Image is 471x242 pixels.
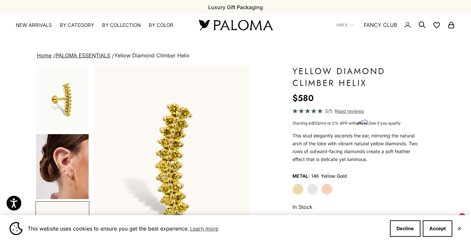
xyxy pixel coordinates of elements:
[36,66,89,131] img: #YellowGold
[292,91,314,105] sale-price: $580
[292,107,419,115] a: 5/5 Read reviews
[292,65,419,89] h1: Yellow Diamond Climber Helix
[35,133,89,200] button: Go to item 4
[369,121,401,126] a: See if you qualify - Learn more about Affirm Financing (opens in modal)
[311,171,347,181] variant-option-value: 14K Yellow Gold
[208,3,263,11] p: Luxury Gift Packaging
[16,22,52,29] a: NEW ARRIVALS
[292,203,419,211] p: In Stock
[336,22,354,28] button: USD $
[35,51,436,60] nav: breadcrumbs
[189,224,219,233] a: Learn more
[16,22,183,29] nav: Primary navigation
[457,227,461,231] button: Close
[37,52,52,59] a: Home
[114,52,190,59] span: Yellow Diamond Climber Helix
[292,121,401,126] span: Starting at /mo or 0% APR with .
[335,107,364,115] span: Read reviews
[364,21,397,29] a: FANCY CLUB
[336,22,347,28] span: USD $
[36,134,89,199] img: #YellowGold #RoseGold #WhiteGold
[10,222,23,235] img: Cookie banner
[312,121,319,126] span: $53
[292,171,310,181] legend: Metal:
[292,132,419,163] p: This stud elegantly ascends the ear, mirroring the natural arch of the lobe with vibrant natural ...
[423,220,452,237] button: Accept
[35,65,89,131] button: Go to item 1
[390,220,420,237] button: Decline
[336,14,455,35] nav: Secondary navigation
[28,224,385,233] span: This website uses cookies to ensure you get the best experience.
[325,107,332,115] span: 5/5
[60,22,94,29] summary: By Category
[55,52,110,59] a: PALOMA ESSENTIALS
[356,120,368,125] span: Affirm
[149,22,173,29] summary: By Color
[102,22,141,29] summary: By Collection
